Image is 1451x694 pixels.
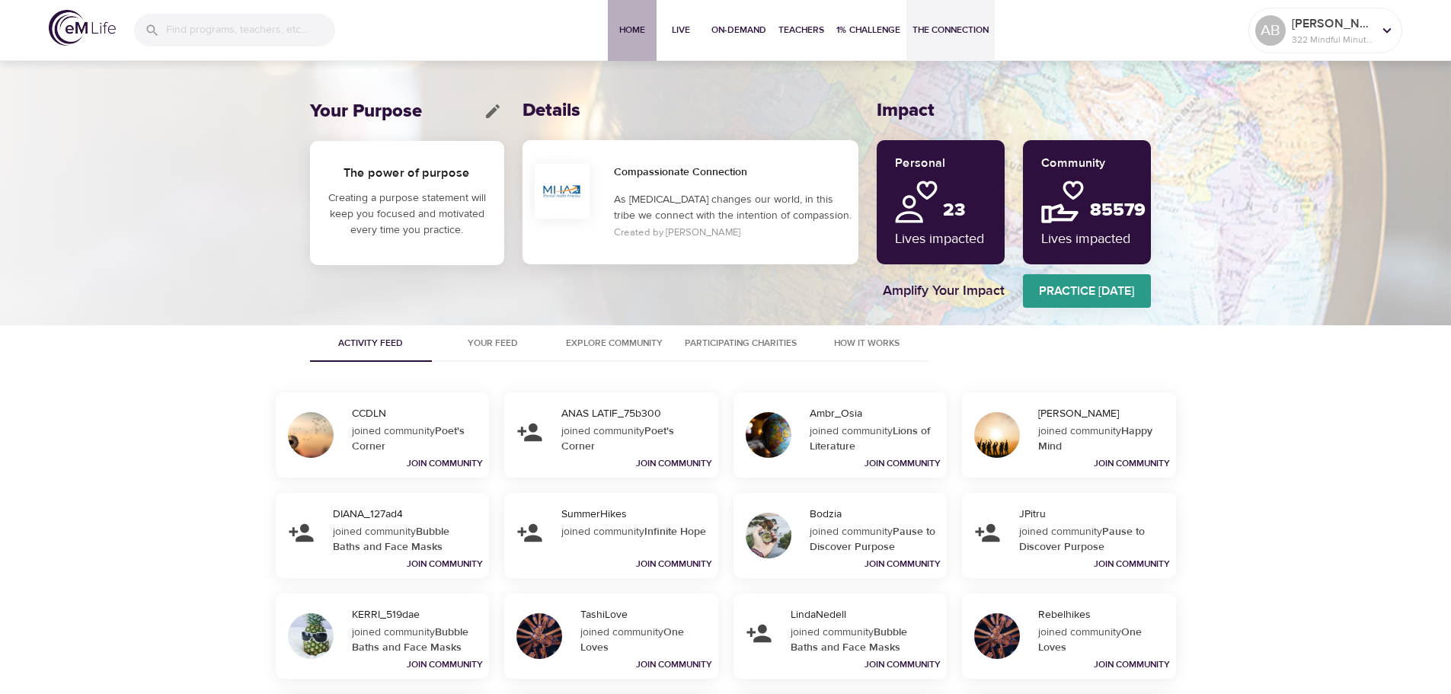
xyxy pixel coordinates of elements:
span: Home [614,22,650,38]
span: Explore Community [563,335,666,351]
a: Join Community [407,658,483,670]
div: joined community [333,524,480,555]
div: DIANA_127ad4 [333,507,484,522]
span: The Connection [912,22,989,38]
div: LindaNedell [791,607,941,622]
h2: Impact [877,100,1142,122]
button: edit [481,100,504,123]
a: Join Community [1094,658,1170,670]
h5: The power of purpose [328,165,486,181]
span: Live [663,22,699,38]
div: [PERSON_NAME] [1038,406,1170,421]
strong: Infinite Hope [644,525,706,539]
strong: Poet's Corner [561,424,674,453]
img: logo [49,10,116,46]
div: joined community [810,524,938,555]
p: Lives impacted [1041,229,1133,249]
img: personal.png [895,181,938,223]
h2: 85579 [1082,187,1132,222]
a: Join Community [865,658,941,670]
p: Created by [PERSON_NAME] [614,225,852,241]
p: [PERSON_NAME] [1292,14,1373,33]
p: Creating a purpose statement will keep you focused and motivated every time you practice. [328,190,486,238]
img: community.png [1041,181,1084,223]
p: As [MEDICAL_DATA] changes our world, in this tribe we connect with the intention of compassion. [614,192,852,224]
span: Teachers [778,22,824,38]
span: 1% Challenge [836,22,900,38]
a: Join Community [407,457,483,469]
input: Find programs, teachers, etc... [166,14,335,46]
h2: Your Purpose [310,101,422,123]
strong: One Loves [580,625,684,654]
strong: Poet's Corner [352,424,465,453]
strong: Bubble Baths and Face Masks [791,625,907,654]
div: Rebelhikes [1038,607,1170,622]
strong: Lions of Literature [810,424,930,453]
div: KERRI_519dae [352,607,484,622]
div: joined community [810,424,938,454]
p: 322 Mindful Minutes [1292,33,1373,46]
div: joined community [352,625,480,655]
span: Activity Feed [319,335,423,351]
strong: One Loves [1038,625,1142,654]
a: Join Community [865,457,941,469]
div: joined community [1038,424,1166,454]
div: AB [1255,15,1286,46]
strong: Pause to Discover Purpose [1019,525,1145,554]
strong: Happy Mind [1038,424,1152,453]
h5: Community [1041,155,1133,171]
strong: Bubble Baths and Face Masks [352,625,468,654]
p: Lives impacted [895,229,984,249]
h5: Personal [895,155,984,171]
a: Join Community [865,558,941,570]
div: joined community [1019,524,1166,555]
a: Join Community [407,558,483,570]
strong: Bubble Baths and Face Masks [333,525,449,554]
strong: Pause to Discover Purpose [810,525,935,554]
div: joined community [1038,625,1166,655]
div: JPitru [1019,507,1170,522]
div: TashiLove [580,607,712,622]
div: joined community [580,625,708,655]
h4: Amplify Your Impact [883,283,1005,299]
a: Join Community [636,558,712,570]
div: joined community [561,424,708,454]
div: joined community [561,524,708,539]
div: joined community [352,424,480,454]
span: Participating Charities [685,335,797,351]
h6: Compassionate Connection [614,164,852,181]
div: Bodzia [810,507,941,522]
a: Join Community [636,658,712,670]
h2: 23 [935,187,983,222]
h2: Details [523,100,858,122]
a: Join Community [1094,457,1170,469]
a: Practice [DATE] [1023,274,1151,308]
div: Ambr_Osia [810,406,941,421]
div: CCDLN [352,406,484,421]
span: How It Works [815,335,919,351]
span: Your Feed [441,335,545,351]
span: Practice [DATE] [1023,280,1151,302]
div: SummerHikes [561,507,712,522]
span: On-Demand [711,22,766,38]
a: Join Community [636,457,712,469]
div: joined community [791,625,938,655]
a: Join Community [1094,558,1170,570]
div: ANAS LATIF_75b300 [561,406,712,421]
